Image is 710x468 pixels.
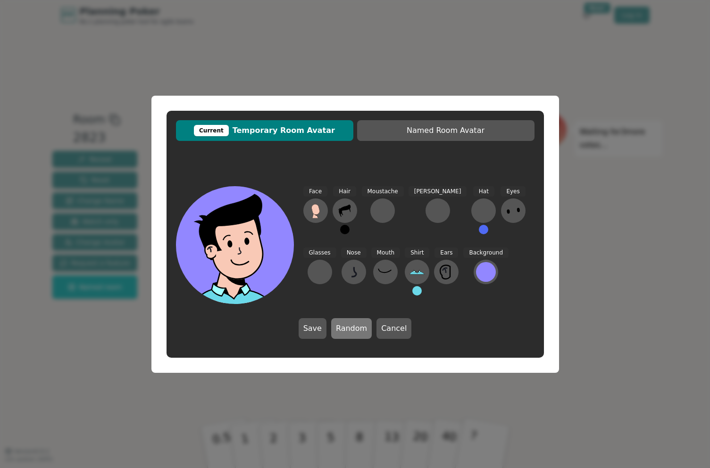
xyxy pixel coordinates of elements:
span: Named Room Avatar [362,125,530,136]
span: Mouth [371,247,401,258]
span: [PERSON_NAME] [409,186,467,197]
span: Temporary Room Avatar [181,125,349,136]
span: Ears [434,247,458,258]
span: Eyes [501,186,525,197]
span: Hat [473,186,494,197]
button: Cancel [376,318,411,339]
button: Save [299,318,326,339]
button: CurrentTemporary Room Avatar [176,120,353,141]
div: Current [194,125,229,136]
span: Nose [341,247,367,258]
span: Moustache [362,186,404,197]
span: Hair [333,186,356,197]
span: Glasses [303,247,336,258]
span: Face [303,186,327,197]
button: Named Room Avatar [357,120,535,141]
button: Random [331,318,372,339]
span: Background [463,247,509,258]
span: Shirt [405,247,429,258]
